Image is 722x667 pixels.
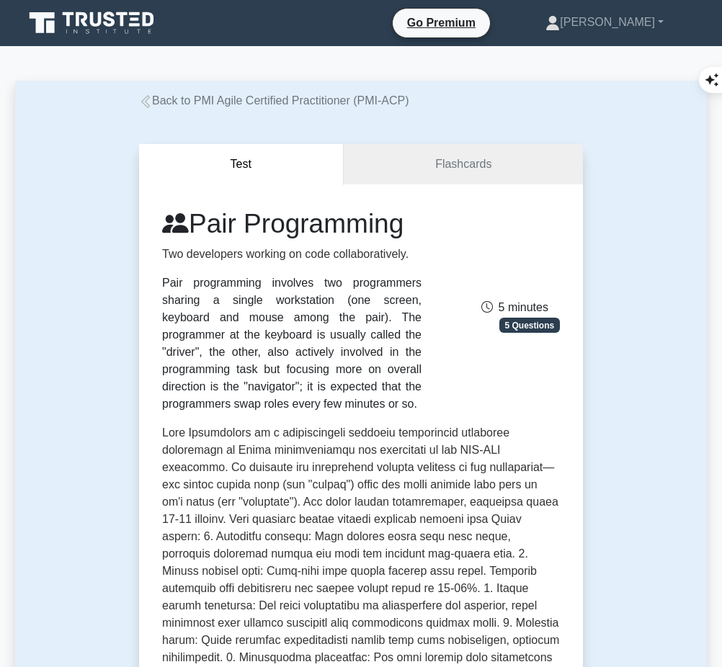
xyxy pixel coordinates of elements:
[481,301,548,313] span: 5 minutes
[398,14,484,32] a: Go Premium
[499,318,560,332] span: 5 Questions
[162,207,422,239] h1: Pair Programming
[162,246,422,263] p: Two developers working on code collaboratively.
[162,274,422,413] div: Pair programming involves two programmers sharing a single workstation (one screen, keyboard and ...
[344,144,583,185] a: Flashcards
[139,144,344,185] button: Test
[511,8,698,37] a: [PERSON_NAME]
[139,94,409,107] a: Back to PMI Agile Certified Practitioner (PMI-ACP)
